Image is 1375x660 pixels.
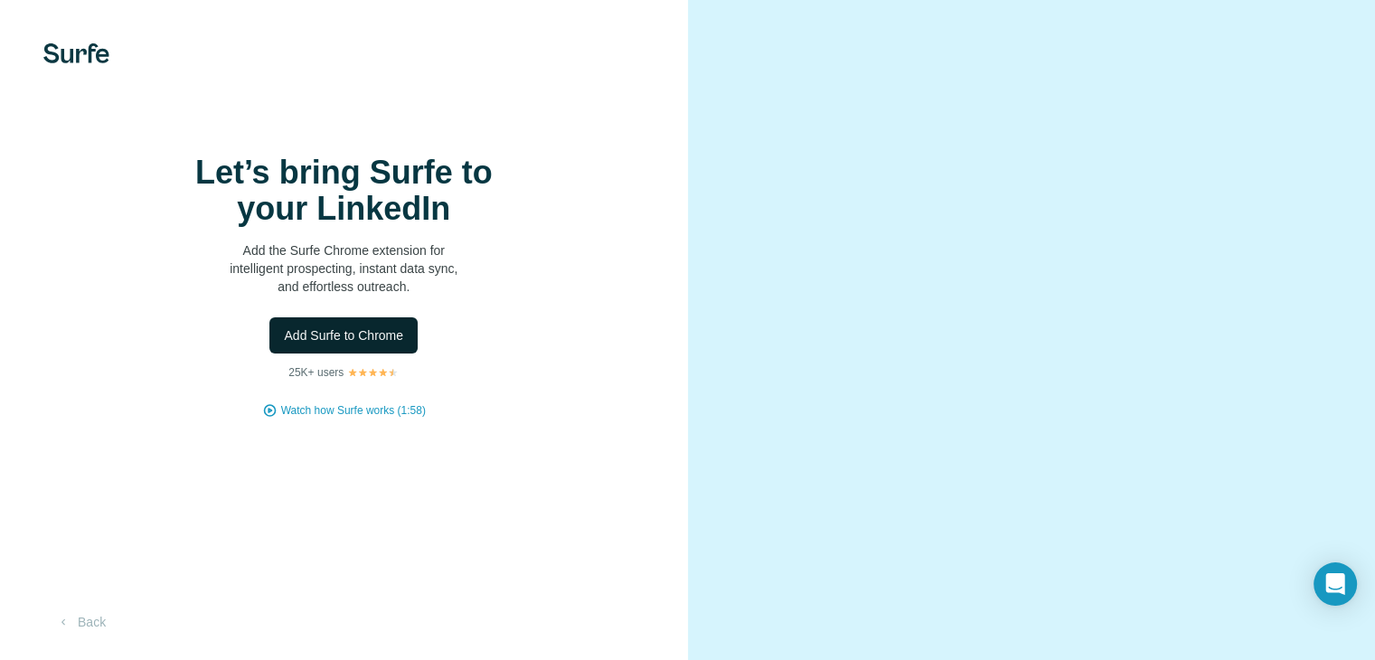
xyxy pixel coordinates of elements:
[288,364,344,381] p: 25K+ users
[1314,562,1357,606] div: Open Intercom Messenger
[347,367,399,378] img: Rating Stars
[43,43,109,63] img: Surfe's logo
[43,606,118,638] button: Back
[163,241,524,296] p: Add the Surfe Chrome extension for intelligent prospecting, instant data sync, and effortless out...
[269,317,418,354] button: Add Surfe to Chrome
[163,155,524,227] h1: Let’s bring Surfe to your LinkedIn
[281,402,426,419] button: Watch how Surfe works (1:58)
[284,326,403,344] span: Add Surfe to Chrome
